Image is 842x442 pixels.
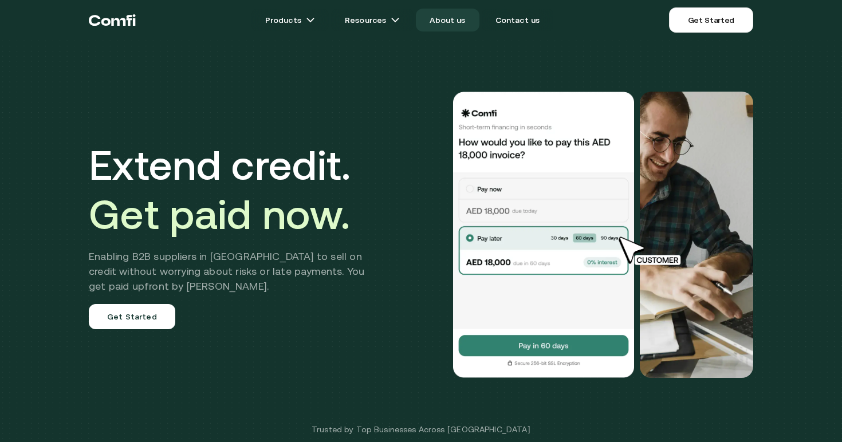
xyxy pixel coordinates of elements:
img: Would you like to pay this AED 18,000.00 invoice? [452,92,635,378]
a: Get Started [669,7,753,33]
a: Productsarrow icons [251,9,329,31]
img: cursor [610,235,694,267]
img: arrow icons [306,15,315,25]
h2: Enabling B2B suppliers in [GEOGRAPHIC_DATA] to sell on credit without worrying about risks or lat... [89,249,381,294]
img: arrow icons [391,15,400,25]
img: Would you like to pay this AED 18,000.00 invoice? [640,92,753,378]
h1: Extend credit. [89,140,381,239]
span: Get paid now. [89,191,350,238]
a: About us [416,9,479,31]
a: Return to the top of the Comfi home page [89,3,136,37]
a: Get Started [89,304,175,329]
a: Contact us [482,9,554,31]
a: Resourcesarrow icons [331,9,414,31]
